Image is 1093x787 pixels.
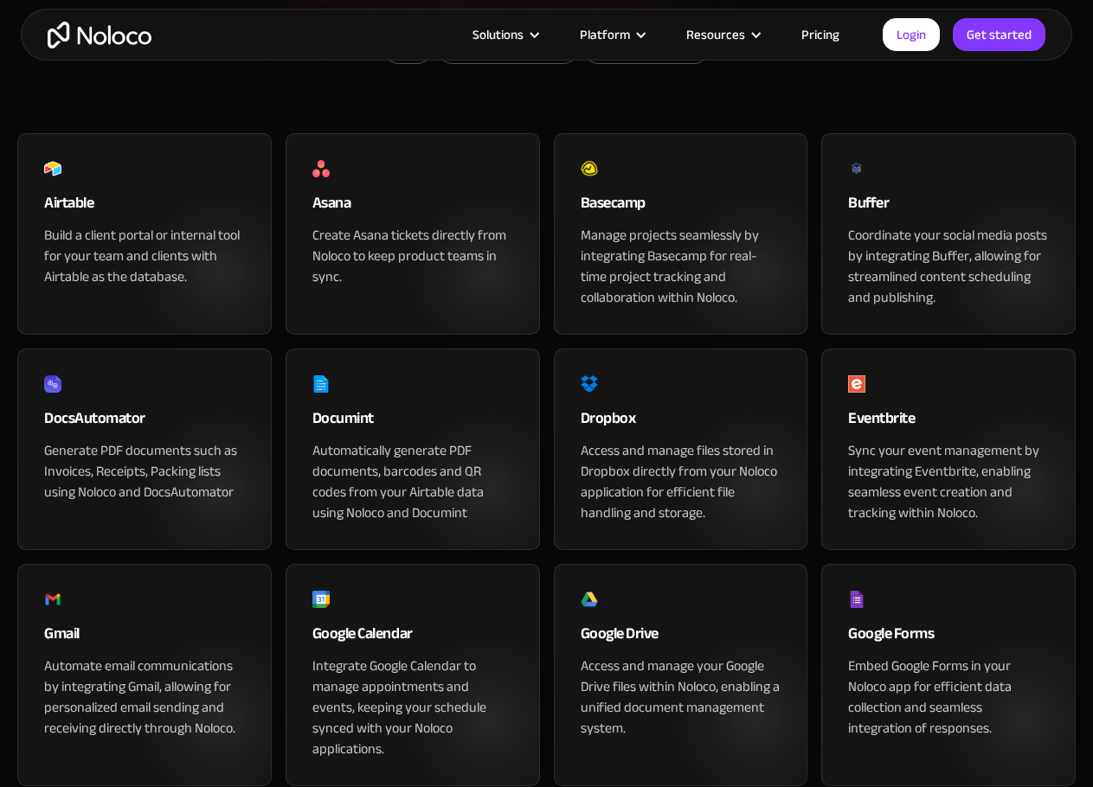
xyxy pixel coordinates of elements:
div: Buffer [848,190,1049,225]
a: Get started [953,18,1045,51]
div: Airtable [44,190,245,225]
div: Google Calendar [312,621,513,656]
a: Google CalendarIntegrate Google Calendar to manage appointments and events, keeping your schedule... [286,564,540,786]
a: EventbriteSync your event management by integrating Eventbrite, enabling seamless event creation ... [821,349,1076,550]
div: Automatically generate PDF documents, barcodes and QR codes from your Airtable data using Noloco ... [312,440,513,523]
div: Integrate Google Calendar to manage appointments and events, keeping your schedule synced with yo... [312,656,513,759]
div: Access and manage files stored in Dropbox directly from your Noloco application for efficient fil... [581,440,781,523]
div: Google Forms [848,621,1049,656]
div: Platform [558,23,665,46]
div: Dropbox [581,406,781,440]
div: Asana [312,190,513,225]
a: home [48,22,151,48]
a: BufferCoordinate your social media posts by integrating Buffer, allowing for streamlined content ... [821,133,1076,335]
a: DropboxAccess and manage files stored in Dropbox directly from your Noloco application for effici... [554,349,808,550]
a: BasecampManage projects seamlessly by integrating Basecamp for real-time project tracking and col... [554,133,808,335]
div: Manage projects seamlessly by integrating Basecamp for real-time project tracking and collaborati... [581,225,781,308]
div: Google Drive [581,621,781,656]
div: Coordinate your social media posts by integrating Buffer, allowing for streamlined content schedu... [848,225,1049,308]
div: Generate PDF documents such as Invoices, Receipts, Packing lists using Noloco and DocsAutomator [44,440,245,502]
div: Embed Google Forms in your Noloco app for efficient data collection and seamless integration of r... [848,656,1049,739]
div: Solutions [451,23,558,46]
div: Solutions [473,23,524,46]
div: Resources [665,23,780,46]
div: Basecamp [581,190,781,225]
div: Sync your event management by integrating Eventbrite, enabling seamless event creation and tracki... [848,440,1049,523]
div: DocsAutomator [44,406,245,440]
a: Pricing [780,23,861,46]
a: DocsAutomatorGenerate PDF documents such as Invoices, Receipts, Packing lists using Noloco and Do... [17,349,272,550]
div: Resources [686,23,745,46]
div: Automate email communications by integrating Gmail, allowing for personalized email sending and r... [44,656,245,739]
div: Build a client portal or internal tool for your team and clients with Airtable as the database. [44,225,245,287]
a: Login [883,18,940,51]
div: Platform [580,23,630,46]
div: Documint [312,406,513,440]
div: Gmail [44,621,245,656]
a: Google FormsEmbed Google Forms in your Noloco app for efficient data collection and seamless inte... [821,564,1076,786]
a: AsanaCreate Asana tickets directly from Noloco to keep product teams in sync. [286,133,540,335]
a: GmailAutomate email communications by integrating Gmail, allowing for personalized email sending ... [17,564,272,786]
a: AirtableBuild a client portal or internal tool for your team and clients with Airtable as the dat... [17,133,272,335]
div: Create Asana tickets directly from Noloco to keep product teams in sync. [312,225,513,287]
div: Access and manage your Google Drive files within Noloco, enabling a unified document management s... [581,656,781,739]
a: DocumintAutomatically generate PDF documents, barcodes and QR codes from your Airtable data using... [286,349,540,550]
div: Eventbrite [848,406,1049,440]
a: Google DriveAccess and manage your Google Drive files within Noloco, enabling a unified document ... [554,564,808,786]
